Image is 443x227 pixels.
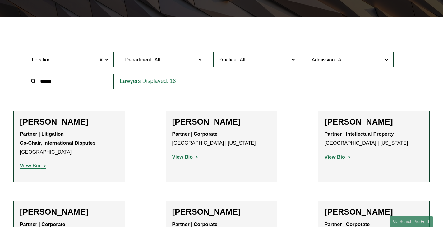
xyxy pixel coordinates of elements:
a: View Bio [172,154,198,160]
span: Location [32,57,51,62]
span: [GEOGRAPHIC_DATA] [54,56,106,64]
span: Practice [219,57,237,62]
h2: [PERSON_NAME] [172,117,271,127]
a: View Bio [20,163,46,168]
p: [GEOGRAPHIC_DATA] | [US_STATE] [324,130,423,148]
a: View Bio [324,154,350,160]
strong: Partner | Intellectual Property [324,131,394,137]
strong: View Bio [172,154,193,160]
p: [GEOGRAPHIC_DATA] [20,130,119,157]
p: [GEOGRAPHIC_DATA] | [US_STATE] [172,130,271,148]
h2: [PERSON_NAME] [324,117,423,127]
span: 16 [170,78,176,84]
h2: [PERSON_NAME] [324,207,423,217]
strong: Partner | Corporate [324,222,370,227]
a: Search this site [390,216,433,227]
span: Admission [312,57,335,62]
span: Department [125,57,151,62]
strong: Partner | Litigation Co-Chair, International Disputes [20,131,96,146]
h2: [PERSON_NAME] [20,207,119,217]
strong: View Bio [20,163,40,168]
strong: Partner | Corporate [172,222,218,227]
h2: [PERSON_NAME] [172,207,271,217]
strong: Partner | Corporate [172,131,218,137]
strong: Partner | Corporate [20,222,65,227]
h2: [PERSON_NAME] [20,117,119,127]
strong: View Bio [324,154,345,160]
